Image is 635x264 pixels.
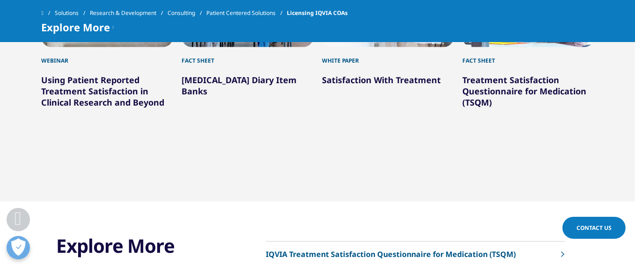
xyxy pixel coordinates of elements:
[266,249,516,260] p: IQVIA Treatment Satisfaction Questionnaire for Medication (TSQM)
[322,47,453,65] div: White Paper
[463,74,587,108] a: Treatment Satisfaction Questionnaire for Medication (TSQM)
[42,21,110,33] span: Explore More
[577,224,612,232] span: Contact Us
[168,5,206,21] a: Consulting
[562,217,626,239] a: Contact Us
[42,74,165,108] a: Using Patient Reported Treatment Satisfaction in Clinical Research and Beyond
[322,74,441,86] a: Satisfaction With Treatment
[55,5,90,21] a: Solutions
[7,236,30,259] button: Open Preferences
[287,5,348,21] span: Licensing IQVIA COAs
[463,47,594,65] div: Fact Sheet
[206,5,287,21] a: Patient Centered Solutions
[42,47,173,65] div: Webinar
[182,74,297,97] a: [MEDICAL_DATA] Diary Item Banks
[57,234,213,257] h3: Explore More
[182,47,313,65] div: Fact Sheet
[90,5,168,21] a: Research & Development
